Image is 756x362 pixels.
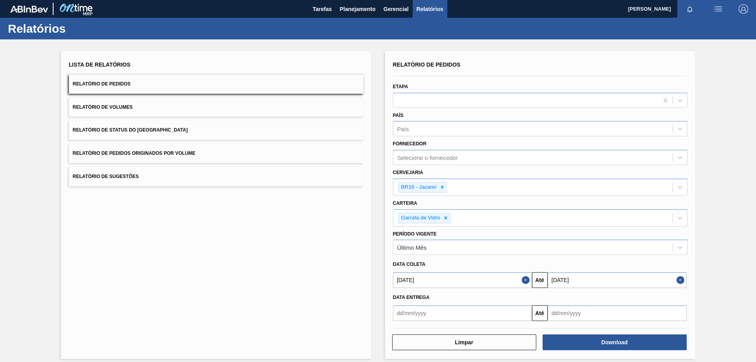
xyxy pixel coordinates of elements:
button: Download [543,334,687,350]
span: Relatório de Status do [GEOGRAPHIC_DATA] [73,127,188,133]
button: Close [522,272,532,288]
label: Etapa [393,84,408,89]
img: userActions [713,4,723,14]
span: Data entrega [393,295,430,300]
label: Período Vigente [393,231,437,237]
span: Lista de Relatórios [69,61,131,68]
button: Até [532,272,548,288]
span: Relatório de Pedidos [73,81,131,87]
span: Relatório de Volumes [73,104,133,110]
span: Planejamento [340,4,376,14]
button: Até [532,305,548,321]
input: dd/mm/yyyy [393,305,532,321]
span: Relatórios [417,4,443,14]
button: Relatório de Pedidos Originados por Volume [69,144,363,163]
label: País [393,113,404,118]
button: Close [676,272,687,288]
span: Tarefas [313,4,332,14]
button: Notificações [677,4,702,15]
label: Cervejaria [393,170,423,175]
button: Limpar [392,334,536,350]
span: Relatório de Pedidos [393,61,461,68]
span: Relatório de Pedidos Originados por Volume [73,150,196,156]
input: dd/mm/yyyy [548,305,687,321]
button: Relatório de Sugestões [69,167,363,186]
img: Logout [739,4,748,14]
button: Relatório de Pedidos [69,74,363,94]
div: BR16 - Jacareí [399,182,438,192]
input: dd/mm/yyyy [393,272,532,288]
span: Data coleta [393,262,426,267]
span: Relatório de Sugestões [73,174,139,179]
div: Selecione o fornecedor [397,154,458,161]
button: Relatório de Status do [GEOGRAPHIC_DATA] [69,121,363,140]
input: dd/mm/yyyy [548,272,687,288]
img: TNhmsLtSVTkK8tSr43FrP2fwEKptu5GPRR3wAAAABJRU5ErkJggg== [10,6,48,13]
h1: Relatórios [8,24,148,33]
div: País [397,126,409,132]
label: Fornecedor [393,141,426,147]
button: Relatório de Volumes [69,98,363,117]
label: Carteira [393,200,417,206]
div: Garrafa de Vidro [399,213,442,223]
div: Último Mês [397,244,427,251]
span: Gerencial [384,4,409,14]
